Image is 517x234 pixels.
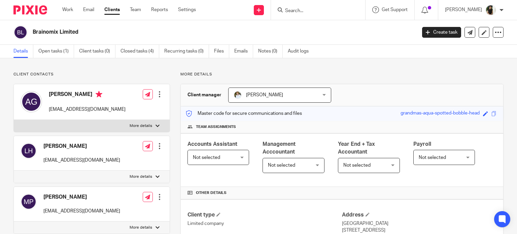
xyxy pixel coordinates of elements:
img: svg%3E [13,25,28,39]
span: Not selected [268,163,295,168]
a: Audit logs [288,45,314,58]
p: [EMAIL_ADDRESS][DOMAIN_NAME] [49,106,126,113]
a: Closed tasks (4) [120,45,159,58]
span: Management Acccountant [263,141,296,155]
h4: [PERSON_NAME] [49,91,126,99]
p: Client contacts [13,72,170,77]
span: Accounts Assistant [187,141,237,147]
span: Not selected [343,163,371,168]
h4: [PERSON_NAME] [43,143,120,150]
a: Reports [151,6,168,13]
p: [STREET_ADDRESS] [342,227,496,234]
a: Details [13,45,33,58]
h2: Brainomix Limited [33,29,336,36]
i: Primary [96,91,102,98]
a: Files [214,45,229,58]
h4: [PERSON_NAME] [43,194,120,201]
a: Team [130,6,141,13]
p: More details [130,225,152,230]
a: Clients [104,6,120,13]
p: [EMAIL_ADDRESS][DOMAIN_NAME] [43,208,120,214]
a: Settings [178,6,196,13]
a: Create task [422,27,461,38]
h3: Client manager [187,92,221,98]
a: Recurring tasks (0) [164,45,209,58]
p: Master code for secure communications and files [186,110,302,117]
img: svg%3E [21,143,37,159]
a: Client tasks (0) [79,45,115,58]
img: Janice%20Tang.jpeg [485,5,496,15]
h4: Client type [187,211,342,219]
p: [PERSON_NAME] [445,6,482,13]
span: Not selected [419,155,446,160]
p: More details [130,123,152,129]
a: Notes (0) [258,45,283,58]
span: Payroll [413,141,431,147]
p: More details [130,174,152,179]
span: [PERSON_NAME] [246,93,283,97]
img: svg%3E [21,91,42,112]
p: Limited company [187,220,342,227]
span: Year End + Tax Accountant [338,141,375,155]
span: Not selected [193,155,220,160]
span: Get Support [382,7,408,12]
input: Search [284,8,345,14]
img: sarah-royle.jpg [234,91,242,99]
p: [EMAIL_ADDRESS][DOMAIN_NAME] [43,157,120,164]
a: Work [62,6,73,13]
div: grandmas-aqua-spotted-bobble-head [401,110,480,118]
p: [GEOGRAPHIC_DATA] [342,220,496,227]
a: Emails [234,45,253,58]
a: Open tasks (1) [38,45,74,58]
span: Team assignments [196,124,236,130]
img: Pixie [13,5,47,14]
h4: Address [342,211,496,219]
a: Email [83,6,94,13]
span: Other details [196,190,227,196]
img: svg%3E [21,194,37,210]
p: More details [180,72,504,77]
